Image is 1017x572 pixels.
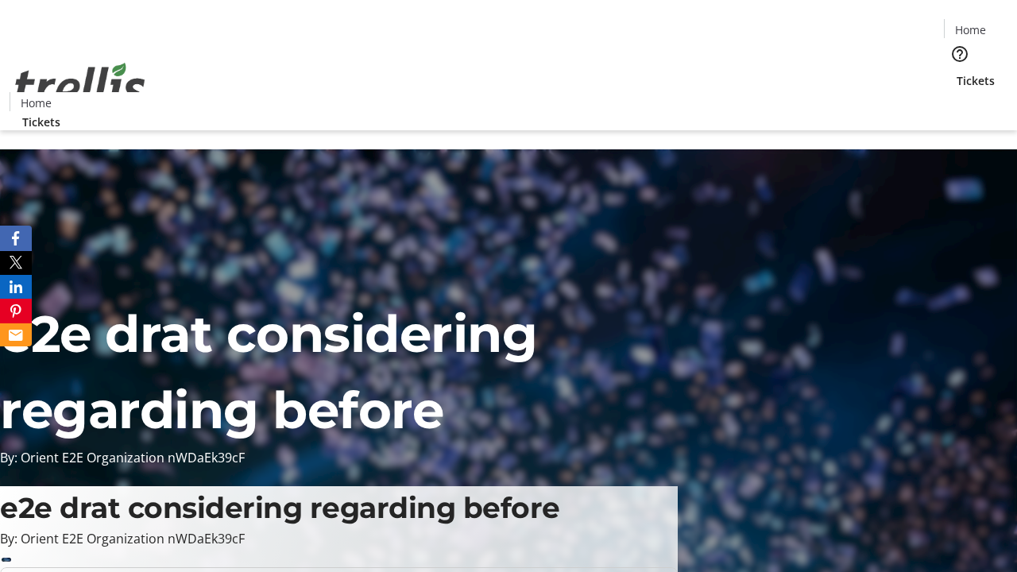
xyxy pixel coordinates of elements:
[10,114,73,130] a: Tickets
[22,114,60,130] span: Tickets
[944,89,976,121] button: Cart
[21,95,52,111] span: Home
[10,95,61,111] a: Home
[957,72,995,89] span: Tickets
[944,72,1007,89] a: Tickets
[945,21,996,38] a: Home
[944,38,976,70] button: Help
[955,21,986,38] span: Home
[10,45,151,125] img: Orient E2E Organization nWDaEk39cF's Logo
